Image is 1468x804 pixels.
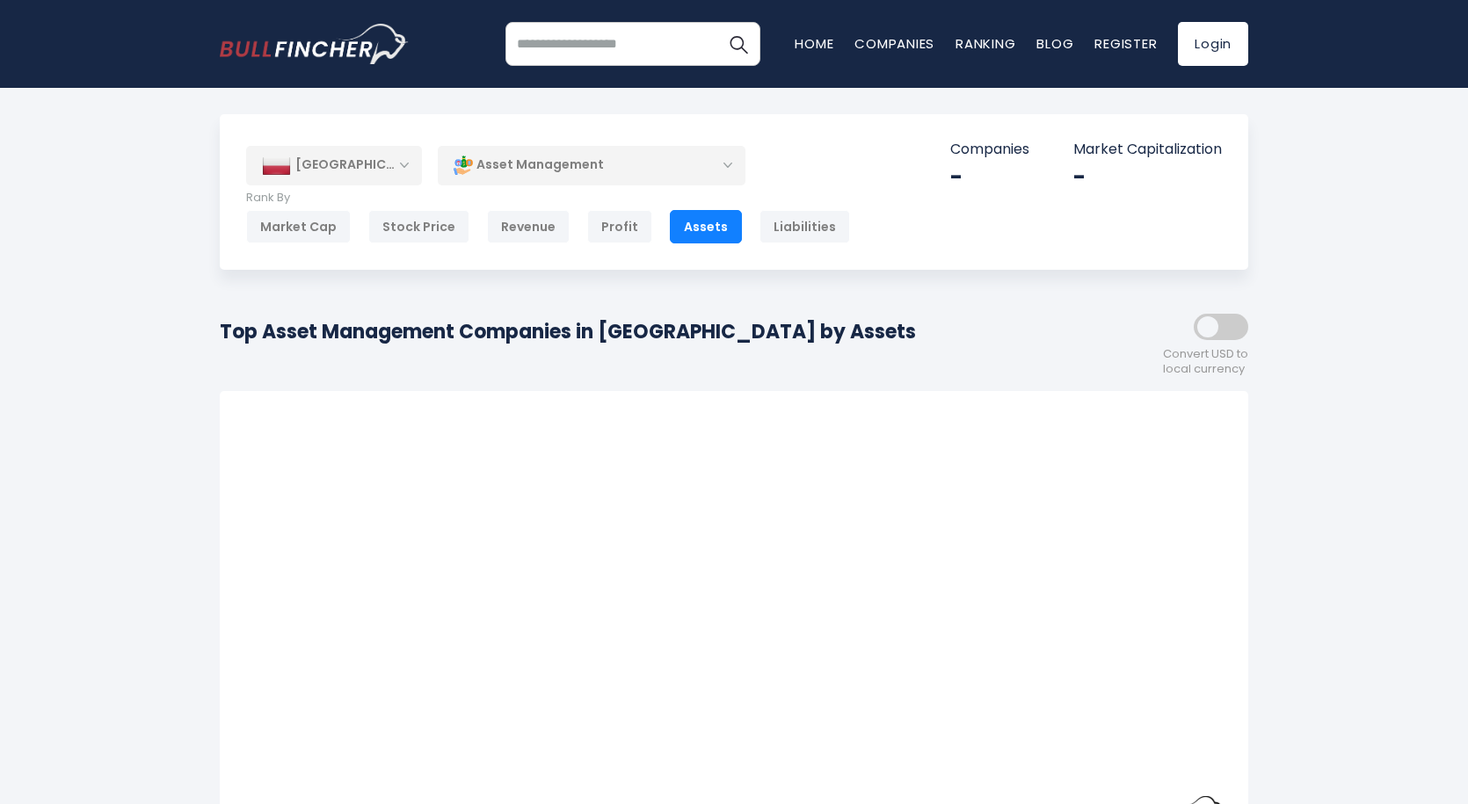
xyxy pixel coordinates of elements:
[1163,347,1248,377] span: Convert USD to local currency
[1073,163,1222,191] div: -
[220,317,916,346] h1: Top Asset Management Companies in [GEOGRAPHIC_DATA] by Assets
[220,24,409,64] img: bullfincher logo
[246,210,351,243] div: Market Cap
[854,34,934,53] a: Companies
[759,210,850,243] div: Liabilities
[220,24,409,64] a: Go to homepage
[670,210,742,243] div: Assets
[1094,34,1157,53] a: Register
[956,34,1015,53] a: Ranking
[587,210,652,243] div: Profit
[368,210,469,243] div: Stock Price
[487,210,570,243] div: Revenue
[246,146,422,185] div: [GEOGRAPHIC_DATA]
[950,141,1029,159] p: Companies
[1036,34,1073,53] a: Blog
[950,163,1029,191] div: -
[1178,22,1248,66] a: Login
[716,22,760,66] button: Search
[795,34,833,53] a: Home
[246,191,850,206] p: Rank By
[1073,141,1222,159] p: Market Capitalization
[438,145,745,185] div: Asset Management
